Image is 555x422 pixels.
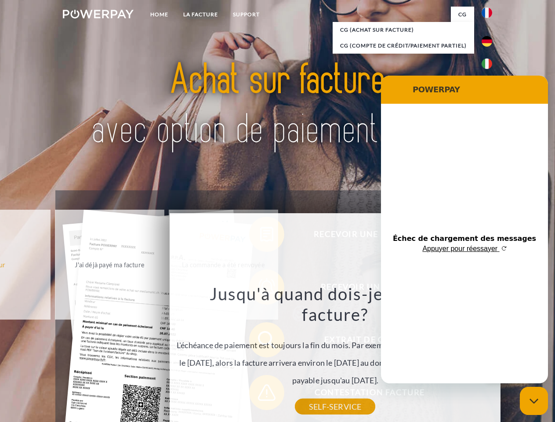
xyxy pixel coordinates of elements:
[381,76,548,383] iframe: Fenêtre de messagerie
[225,7,267,22] a: Support
[333,38,474,54] a: CG (Compte de crédit/paiement partiel)
[482,7,492,18] img: fr
[520,387,548,415] iframe: Bouton de lancement de la fenêtre de messagerie
[143,7,176,22] a: Home
[333,22,474,38] a: CG (achat sur facture)
[451,7,474,22] a: CG
[175,283,496,407] div: L'échéance de paiement est toujours la fin du mois. Par exemple, si la commande a été passée le [...
[60,258,159,270] div: J'ai déjà payé ma facture
[482,58,492,69] img: it
[63,10,134,18] img: logo-powerpay-white.svg
[482,36,492,47] img: de
[176,7,225,22] a: LA FACTURE
[295,399,375,415] a: SELF-SERVICE
[175,283,496,325] h3: Jusqu'à quand dois-je payer ma facture?
[84,42,471,168] img: title-powerpay_fr.svg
